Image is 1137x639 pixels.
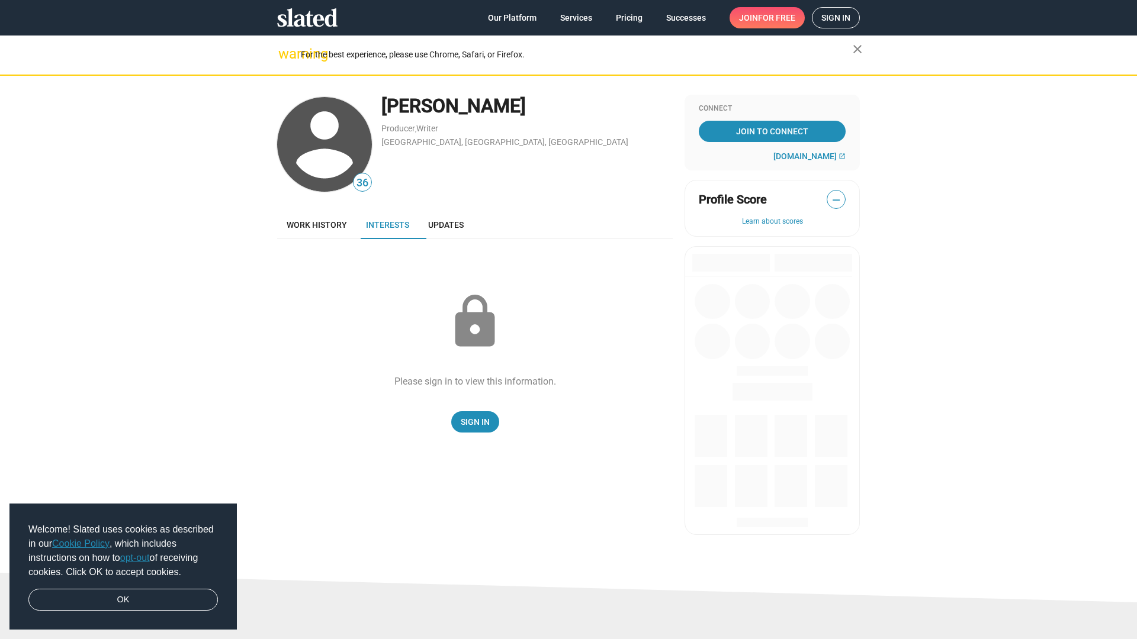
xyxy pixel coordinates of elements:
[278,47,293,61] mat-icon: warning
[606,7,652,28] a: Pricing
[277,211,356,239] a: Work history
[821,8,850,28] span: Sign in
[120,553,150,563] a: opt-out
[739,7,795,28] span: Join
[381,137,628,147] a: [GEOGRAPHIC_DATA], [GEOGRAPHIC_DATA], [GEOGRAPHIC_DATA]
[701,121,843,142] span: Join To Connect
[394,375,556,388] div: Please sign in to view this information.
[488,7,537,28] span: Our Platform
[301,47,853,63] div: For the best experience, please use Chrome, Safari, or Firefox.
[560,7,592,28] span: Services
[415,126,416,133] span: ,
[451,411,499,433] a: Sign In
[699,121,846,142] a: Join To Connect
[699,104,846,114] div: Connect
[419,211,473,239] a: Updates
[699,217,846,227] button: Learn about scores
[354,175,371,191] span: 36
[287,220,347,230] span: Work history
[758,7,795,28] span: for free
[657,7,715,28] a: Successes
[461,411,490,433] span: Sign In
[551,7,602,28] a: Services
[356,211,419,239] a: Interests
[699,192,767,208] span: Profile Score
[52,538,110,548] a: Cookie Policy
[28,589,218,611] a: dismiss cookie message
[827,192,845,208] span: —
[28,522,218,579] span: Welcome! Slated uses cookies as described in our , which includes instructions on how to of recei...
[381,93,673,119] div: [PERSON_NAME]
[381,124,415,133] a: Producer
[773,151,837,161] span: [DOMAIN_NAME]
[416,124,438,133] a: Writer
[730,7,805,28] a: Joinfor free
[839,153,846,160] mat-icon: open_in_new
[616,7,643,28] span: Pricing
[850,42,865,56] mat-icon: close
[666,7,706,28] span: Successes
[428,220,464,230] span: Updates
[445,292,505,351] mat-icon: lock
[9,504,237,630] div: cookieconsent
[773,151,846,161] a: [DOMAIN_NAME]
[812,7,860,28] a: Sign in
[366,220,409,230] span: Interests
[478,7,546,28] a: Our Platform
